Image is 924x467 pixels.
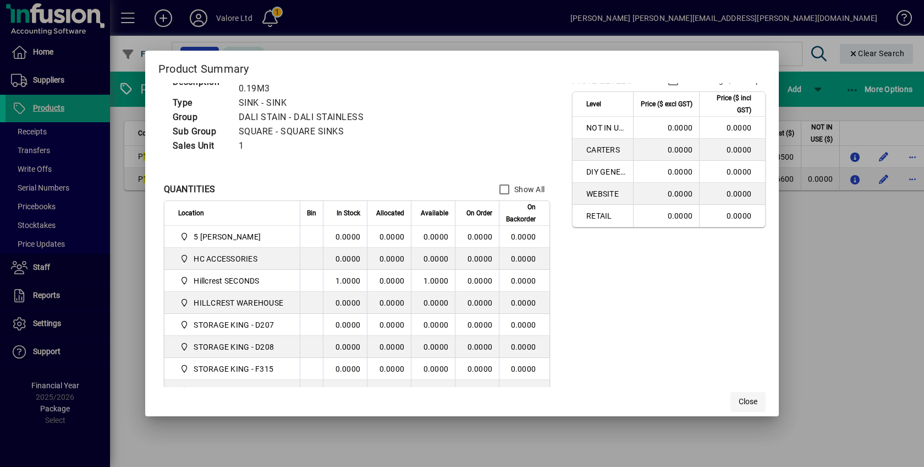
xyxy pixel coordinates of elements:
td: 1.0000 [323,380,367,402]
span: 0.0000 [468,276,493,285]
span: Price ($ incl GST) [706,92,751,116]
span: STORAGE KING - D208 [178,340,288,354]
td: Type [167,96,233,110]
span: STORAGE KING - F315 [194,363,273,374]
td: 0.0000 [699,183,765,205]
td: 0.0000 [499,314,549,336]
td: 1 [233,139,433,153]
td: 0.0000 [699,205,765,227]
span: STORAGE KING - F315 [178,362,288,376]
span: Level [586,98,601,110]
span: 0.0000 [468,298,493,307]
td: 0.0000 [323,358,367,380]
td: 0.0000 [411,314,455,336]
span: CARTERS [586,144,626,155]
span: Price ($ excl GST) [641,98,692,110]
span: WEBSITE [586,188,626,199]
td: 0.0000 [633,205,699,227]
span: VALORE SHOWROOM [178,384,288,398]
span: STORAGE KING - D207 [194,319,274,330]
td: 0.0000 [323,292,367,314]
span: 0.0000 [468,232,493,241]
td: 1.0000 [411,380,455,402]
span: HILLCREST WAREHOUSE [194,297,283,308]
td: 0.0000 [411,248,455,270]
td: 0.0000 [499,292,549,314]
td: 0.0000 [323,336,367,358]
span: Allocated [376,207,404,219]
span: HILLCREST WAREHOUSE [178,296,288,309]
span: NOT IN USE [586,122,626,133]
button: Close [730,392,766,412]
td: 0.0000 [633,139,699,161]
span: On Order [466,207,492,219]
td: 0.0000 [367,314,411,336]
td: 0.0000 [367,226,411,248]
span: Hillcrest SECONDS [194,275,259,286]
span: 0.0000 [468,321,493,329]
span: 0.0000 [468,254,493,263]
td: 0.0000 [367,380,411,402]
span: DIY GENERAL [586,166,626,177]
td: Group [167,110,233,124]
td: 0.0000 [499,226,549,248]
td: 0.0000 [323,226,367,248]
td: 0.0000 [411,358,455,380]
td: SQUARE - SQUARE SINKS [233,124,433,139]
span: RETAIL [586,210,626,221]
td: 0.0000 [499,358,549,380]
span: HC ACCESSORIES [178,252,288,265]
span: Available [421,207,448,219]
td: 0.0000 [367,358,411,380]
td: 0.0000 [499,248,549,270]
span: Hillcrest SECONDS [178,274,288,287]
td: DALI STAIN - DALI STAINLESS [233,110,433,124]
span: STORAGE KING - D207 [178,318,288,332]
td: 0.0000 [367,270,411,292]
td: SINK - SINK [233,96,433,110]
td: 0.0000 [499,336,549,358]
span: On Backorder [506,201,536,225]
td: 0.0000 [367,336,411,358]
span: Close [739,396,757,408]
div: QUANTITIES [164,183,216,196]
td: 0.0000 [699,117,765,139]
td: 0.0000 [633,161,699,183]
td: Sales Unit [167,139,233,153]
span: Location [178,207,204,219]
td: 0.0000 [411,292,455,314]
td: 0.0000 [323,248,367,270]
span: VALORE SHOWROOM [194,385,271,397]
td: 0.0000 [633,183,699,205]
span: 5 [PERSON_NAME] [194,231,261,242]
h2: Product Summary [145,51,779,83]
td: 0.0000 [699,161,765,183]
td: 0.0000 [367,292,411,314]
td: 1.0000 [411,270,455,292]
td: 0.0000 [323,314,367,336]
td: 0.0000 [367,248,411,270]
td: 1.0000 [323,270,367,292]
span: 5 Colombo Hamilton [178,230,288,243]
td: Sub Group [167,124,233,139]
span: 0.0000 [468,343,493,351]
td: 0.0000 [411,226,455,248]
td: 0.0000 [499,270,549,292]
span: Bin [307,207,316,219]
td: 0.0000 [699,139,765,161]
td: 0.0000 [411,336,455,358]
span: STORAGE KING - D208 [194,341,274,352]
td: 0.0000 [633,117,699,139]
span: In Stock [337,207,360,219]
span: HC ACCESSORIES [194,253,257,264]
label: Show All [512,184,544,195]
span: 0.0000 [468,365,493,373]
td: 0.0000 [499,380,549,402]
